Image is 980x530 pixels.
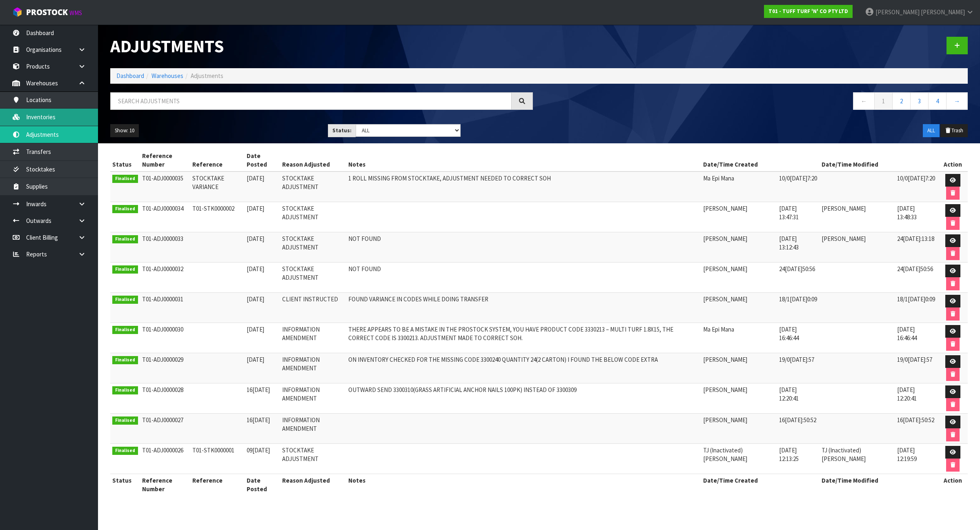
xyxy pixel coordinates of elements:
[346,323,702,353] td: THERE APPEARS TO BE A MISTAKE IN THE PROSTOCK SYSTEM, YOU HAVE PRODUCT CODE 3330213 – MULTI TURF ...
[140,262,190,292] td: T01-ADJ0000032
[280,413,346,443] td: INFORMATION AMENDMENT
[190,149,245,171] th: Reference
[140,353,190,383] td: T01-ADJ0000029
[110,124,139,137] button: Show: 10
[69,9,82,17] small: WMS
[701,353,777,383] td: [PERSON_NAME]
[245,474,280,495] th: Date Posted
[112,265,138,274] span: Finalised
[895,232,938,262] td: 24[DATE]:13:18
[820,232,895,262] td: [PERSON_NAME]
[777,323,820,353] td: [DATE] 16:46:44
[701,413,777,443] td: [PERSON_NAME]
[874,92,893,110] a: 1
[545,92,968,112] nav: Page navigation
[853,92,875,110] a: ←
[110,92,512,110] input: Search adjustments
[928,92,947,110] a: 4
[112,235,138,243] span: Finalised
[280,323,346,353] td: INFORMATION AMENDMENT
[245,353,280,383] td: [DATE]
[910,92,929,110] a: 3
[112,175,138,183] span: Finalised
[875,8,920,16] span: [PERSON_NAME]
[895,413,938,443] td: 16[DATE]:50:52
[777,413,820,443] td: 16[DATE]:50:52
[777,262,820,292] td: 24[DATE]50:56
[895,171,938,202] td: 10/0[DATE]7:20
[895,443,938,474] td: [DATE] 12:19:59
[140,413,190,443] td: T01-ADJ0000027
[280,171,346,202] td: STOCKTAKE ADJUSTMENT
[191,72,223,80] span: Adjustments
[921,8,965,16] span: [PERSON_NAME]
[245,443,280,474] td: 09[DATE]
[112,205,138,213] span: Finalised
[116,72,144,80] a: Dashboard
[190,443,245,474] td: T01-STK0000001
[701,171,777,202] td: Ma Epi Mana
[245,383,280,413] td: 16[DATE]
[245,171,280,202] td: [DATE]
[280,292,346,323] td: CLIENT INSTRUCTED
[777,292,820,323] td: 18/1[DATE]0:09
[112,296,138,304] span: Finalised
[112,416,138,425] span: Finalised
[245,413,280,443] td: 16[DATE]
[140,292,190,323] td: T01-ADJ0000031
[701,232,777,262] td: [PERSON_NAME]
[346,353,702,383] td: ON INVENTORY CHECKED FOR THE MISSING CODE 3300240 QUANTITY 24(2 CARTON) I FOUND THE BELOW CODE EXTRA
[112,326,138,334] span: Finalised
[346,383,702,413] td: OUTWARD SEND 3300310(GRASS ARTIFICIAL ANCHOR NAILS 100PK) INSTEAD OF 3300309
[768,8,848,15] strong: T01 - TUFF TURF 'N' CO PTY LTD
[140,443,190,474] td: T01-ADJ0000026
[946,92,968,110] a: →
[140,474,190,495] th: Reference Number
[280,262,346,292] td: STOCKTAKE ADJUSTMENT
[895,323,938,353] td: [DATE] 16:46:44
[280,383,346,413] td: INFORMATION AMENDMENT
[346,474,702,495] th: Notes
[764,5,853,18] a: T01 - TUFF TURF 'N' CO PTY LTD
[110,149,140,171] th: Status
[140,149,190,171] th: Reference Number
[280,149,346,171] th: Reason Adjusted
[777,443,820,474] td: [DATE] 12:13:25
[892,92,911,110] a: 2
[777,202,820,232] td: [DATE] 13:47:31
[280,232,346,262] td: STOCKTAKE ADJUSTMENT
[701,323,777,353] td: Ma Epi Mana
[895,353,938,383] td: 19/0[DATE]:57
[112,356,138,364] span: Finalised
[190,474,245,495] th: Reference
[701,474,819,495] th: Date/Time Created
[245,262,280,292] td: [DATE]
[820,443,895,474] td: TJ (Inactivated) [PERSON_NAME]
[820,202,895,232] td: [PERSON_NAME]
[701,292,777,323] td: [PERSON_NAME]
[701,149,819,171] th: Date/Time Created
[112,447,138,455] span: Finalised
[26,7,68,18] span: ProStock
[923,124,940,137] button: ALL
[940,124,968,137] button: Trash
[346,262,702,292] td: NOT FOUND
[112,386,138,394] span: Finalised
[938,474,968,495] th: Action
[346,171,702,202] td: 1 ROLL MISSING FROM STOCKTAKE, ADJUSTMENT NEEDED TO CORRECT SOH
[777,232,820,262] td: [DATE] 13:12:43
[110,474,140,495] th: Status
[245,292,280,323] td: [DATE]
[777,171,820,202] td: 10/0[DATE]7:20
[820,474,938,495] th: Date/Time Modified
[12,7,22,17] img: cube-alt.png
[245,232,280,262] td: [DATE]
[701,202,777,232] td: [PERSON_NAME]
[140,202,190,232] td: T01-ADJ0000034
[245,323,280,353] td: [DATE]
[346,232,702,262] td: NOT FOUND
[140,232,190,262] td: T01-ADJ0000033
[280,353,346,383] td: INFORMATION AMENDMENT
[245,149,280,171] th: Date Posted
[140,323,190,353] td: T01-ADJ0000030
